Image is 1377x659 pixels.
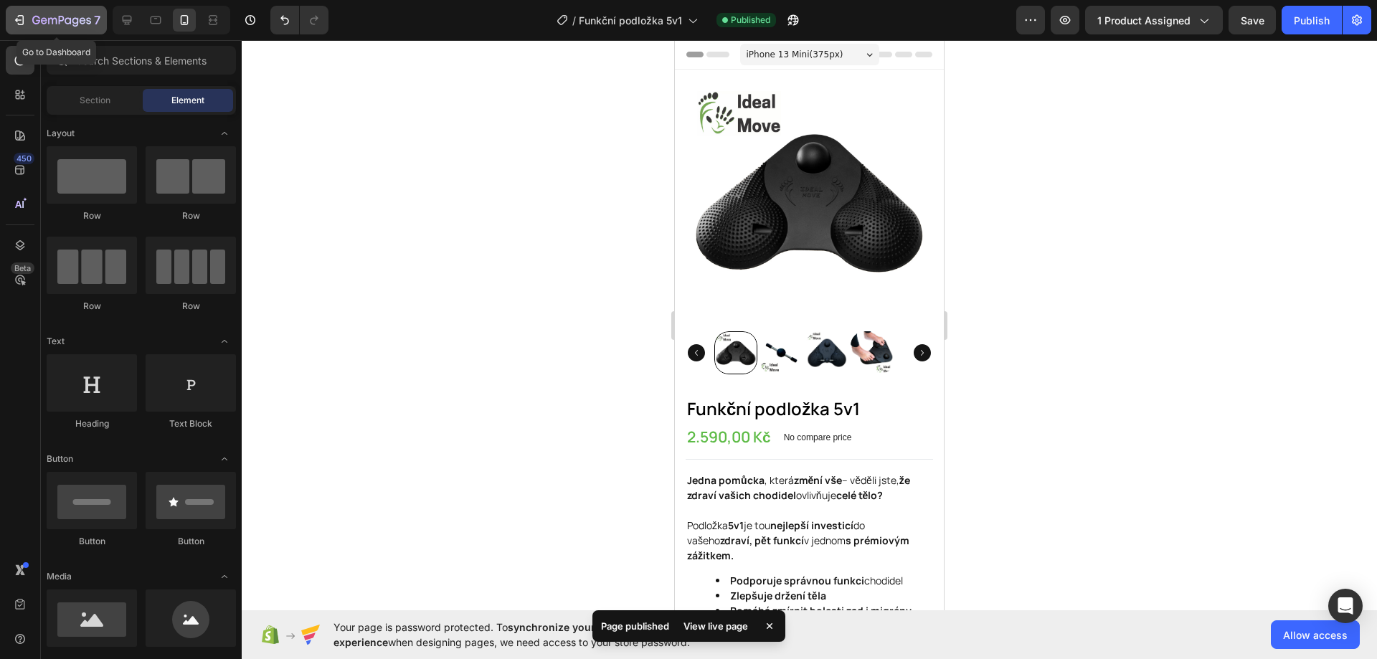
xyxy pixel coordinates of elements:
[41,533,257,548] li: chodidel
[47,452,73,465] span: Button
[94,11,100,29] p: 7
[1283,627,1348,643] span: Allow access
[572,13,576,28] span: /
[47,46,236,75] input: Search Sections & Elements
[146,209,236,222] div: Row
[47,335,65,348] span: Text
[161,448,209,462] strong: celé tělo?
[213,330,236,353] span: Toggle open
[1241,14,1264,27] span: Save
[55,564,237,577] strong: Pomáhá zmírnit bolesti zad i migrény
[12,432,257,463] p: , která – věděli jste, ovlivňuje
[731,14,770,27] span: Published
[333,620,792,650] span: Your page is password protected. To when designing pages, we need access to your store password.
[1282,6,1342,34] button: Publish
[47,535,137,548] div: Button
[213,447,236,470] span: Toggle open
[12,433,235,462] strong: že zdraví vašich chodidel
[12,463,257,523] p: Podložka je tou do vašeho v jednom
[579,13,682,28] span: Funkční podložka 5v1
[45,493,129,507] strong: zdraví, pět funkcí
[55,549,151,562] strong: Zlepšuje držení těla
[675,616,757,636] div: View live page
[6,6,107,34] button: 7
[1085,6,1223,34] button: 1 product assigned
[601,619,669,633] p: Page published
[1328,589,1363,623] div: Open Intercom Messenger
[146,535,236,548] div: Button
[333,621,736,648] span: synchronize your theme style & enhance your experience
[1097,13,1191,28] span: 1 product assigned
[12,493,235,522] strong: s prémiovým zážitkem.
[119,433,168,447] strong: změní vše
[11,431,258,620] div: Rich Text Editor. Editing area: main
[213,122,236,145] span: Toggle open
[47,570,72,583] span: Media
[53,478,69,492] strong: 5v1
[14,153,34,164] div: 450
[146,300,236,313] div: Row
[1271,620,1360,649] button: Allow access
[55,534,189,547] strong: Podporuje správnou funkci
[47,417,137,430] div: Heading
[47,127,75,140] span: Layout
[1294,13,1330,28] div: Publish
[171,94,204,107] span: Element
[213,565,236,588] span: Toggle open
[95,478,179,492] strong: nejlepší investicí
[146,417,236,430] div: Text Block
[12,433,90,447] strong: Jedna pomůcka
[11,262,34,274] div: Beta
[47,300,137,313] div: Row
[270,6,328,34] div: Undo/Redo
[1229,6,1276,34] button: Save
[80,94,110,107] span: Section
[47,209,137,222] div: Row
[675,40,944,610] iframe: Design area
